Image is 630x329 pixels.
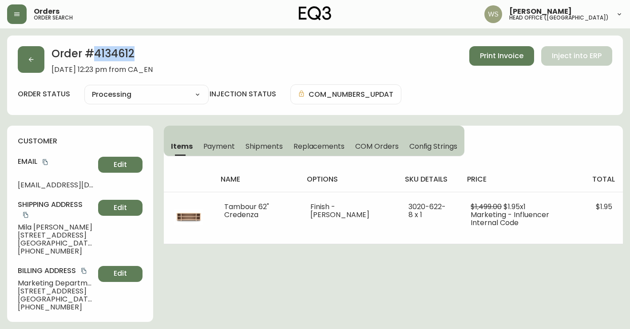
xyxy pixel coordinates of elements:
[355,142,399,151] span: COM Orders
[18,266,95,276] h4: Billing Address
[18,223,95,231] span: Mila [PERSON_NAME]
[114,203,127,213] span: Edit
[596,202,612,212] span: $1.95
[210,89,276,99] h4: injection status
[18,279,95,287] span: Marketing Department
[18,287,95,295] span: [STREET_ADDRESS]
[509,15,609,20] h5: head office ([GEOGRAPHIC_DATA])
[592,174,616,184] h4: total
[469,46,534,66] button: Print Invoice
[18,136,143,146] h4: customer
[21,210,30,219] button: copy
[480,51,523,61] span: Print Invoice
[18,157,95,166] h4: Email
[18,247,95,255] span: [PHONE_NUMBER]
[98,157,143,173] button: Edit
[18,181,95,189] span: [EMAIL_ADDRESS][DOMAIN_NAME]
[18,239,95,247] span: [GEOGRAPHIC_DATA] , BC , V5X 0J4 , CA
[18,231,95,239] span: [STREET_ADDRESS]
[409,142,457,151] span: Config Strings
[408,202,446,220] span: 3020-622-8 x 1
[293,142,345,151] span: Replacements
[18,303,95,311] span: [PHONE_NUMBER]
[174,203,203,231] img: 3020-622-MC-400-1-ckdqchhmz08ag01344u8whtt3.jpg
[98,266,143,282] button: Edit
[52,66,153,74] span: [DATE] 12:23 pm from CA_EN
[79,266,88,275] button: copy
[41,158,50,166] button: copy
[18,200,95,220] h4: Shipping Address
[405,174,453,184] h4: sku details
[471,202,502,212] span: $1,499.00
[34,15,73,20] h5: order search
[307,174,391,184] h4: options
[114,160,127,170] span: Edit
[310,203,387,219] li: Finish - [PERSON_NAME]
[98,200,143,216] button: Edit
[171,142,193,151] span: Items
[246,142,283,151] span: Shipments
[52,46,153,66] h2: Order # 4134612
[224,202,269,220] span: Tambour 62" Credenza
[503,202,526,212] span: $1.95 x 1
[18,89,70,99] label: order status
[471,210,549,228] span: Marketing - Influencer Internal Code
[18,295,95,303] span: [GEOGRAPHIC_DATA] , MB , R2G 4H2 , CA
[114,269,127,278] span: Edit
[467,174,578,184] h4: price
[203,142,235,151] span: Payment
[509,8,572,15] span: [PERSON_NAME]
[299,6,332,20] img: logo
[34,8,59,15] span: Orders
[221,174,293,184] h4: name
[484,5,502,23] img: d421e764c7328a6a184e62c810975493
